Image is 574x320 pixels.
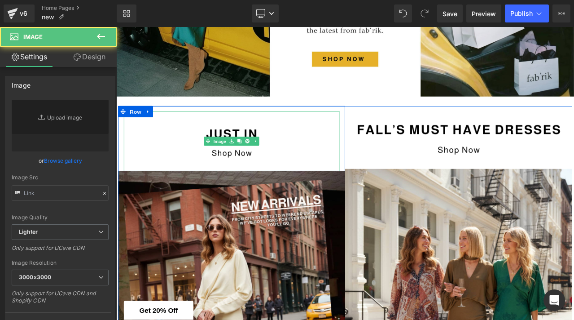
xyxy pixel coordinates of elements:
span: Save [443,9,457,18]
div: Image Quality [12,214,109,221]
div: Only support for UCare CDN [12,244,109,258]
button: Undo [394,4,412,22]
span: new [42,13,54,21]
div: Image Src [12,174,109,181]
a: Delete Element [151,130,160,141]
button: Redo [416,4,434,22]
span: Preview [472,9,496,18]
b: 3000x3000 [19,274,51,280]
div: Open Intercom Messenger [543,289,565,311]
span: Image [23,33,43,40]
a: Expand / Collapse [160,130,170,141]
button: More [552,4,570,22]
a: Expand / Collapse [32,94,44,107]
a: New Library [117,4,136,22]
b: Lighter [19,228,38,235]
div: Image Resolution [12,260,109,266]
div: Only support for UCare CDN and Shopify CDN [12,290,109,310]
button: Publish [505,4,549,22]
input: Link [12,185,109,201]
span: Row [14,94,32,107]
a: Preview [466,4,501,22]
a: Save element [132,130,142,141]
a: Browse gallery [44,153,82,169]
span: Publish [510,10,533,17]
div: Image [12,76,31,89]
a: Design [60,47,118,67]
a: Home Pages [42,4,117,12]
a: Clone Element [141,130,151,141]
span: Image [114,130,132,141]
a: v6 [4,4,35,22]
div: or [12,156,109,165]
div: v6 [18,8,29,19]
